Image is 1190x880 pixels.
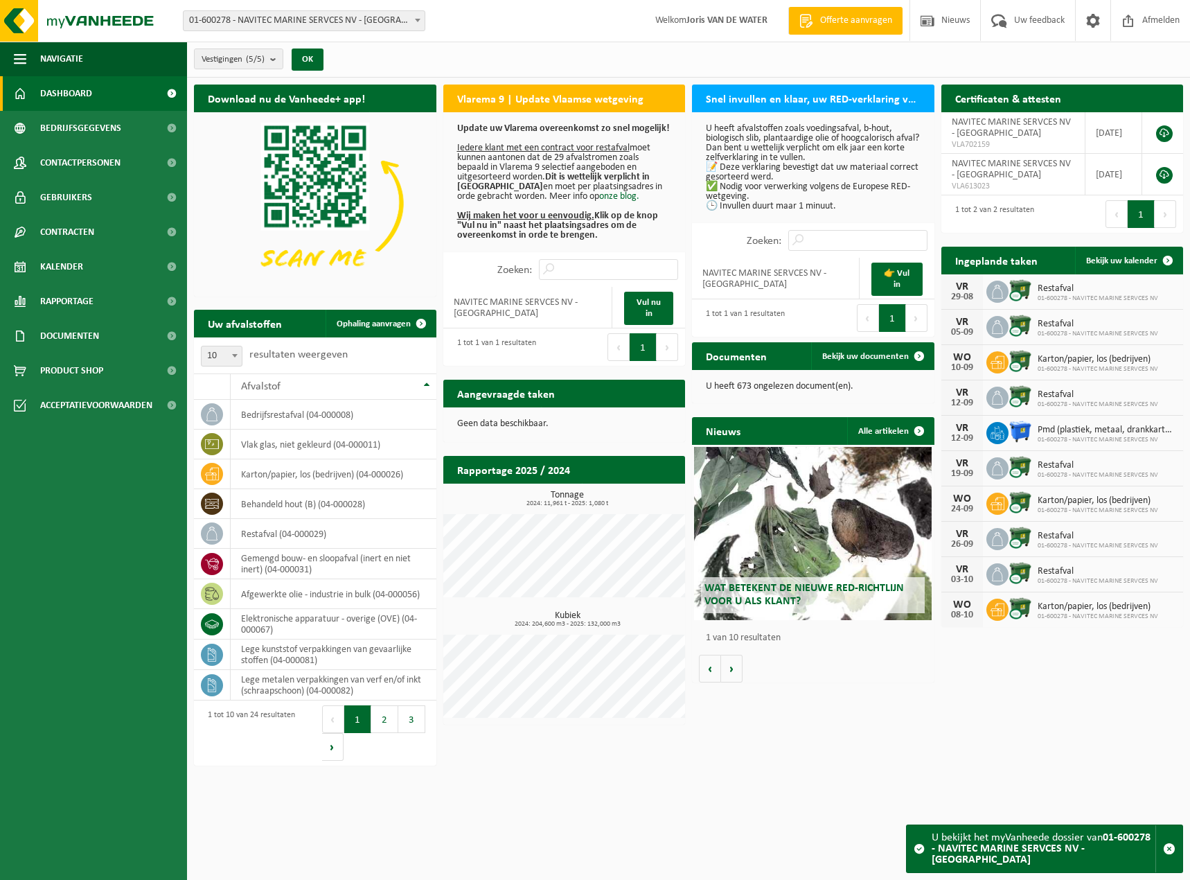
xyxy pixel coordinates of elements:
[1038,389,1158,401] span: Restafval
[344,705,371,733] button: 1
[692,342,781,369] h2: Documenten
[194,49,283,69] button: Vestigingen(5/5)
[450,332,536,362] div: 1 tot 1 van 1 resultaten
[686,15,767,26] strong: Joris VAN DE WATER
[948,387,976,398] div: VR
[497,265,532,276] label: Zoeken:
[1038,613,1158,621] span: 01-600278 - NAVITEC MARINE SERVCES NV
[1038,460,1158,471] span: Restafval
[40,249,83,284] span: Kalender
[40,42,83,76] span: Navigatie
[443,456,584,483] h2: Rapportage 2025 / 2024
[450,621,686,628] span: 2024: 204,600 m3 - 2025: 132,000 m3
[443,380,569,407] h2: Aangevraagde taken
[457,211,658,240] b: Klik op de knop "Vul nu in" naast het plaatsingsadres om de overeenkomst in orde te brengen.
[932,825,1155,872] div: U bekijkt het myVanheede dossier van
[817,14,896,28] span: Offerte aanvragen
[630,333,657,361] button: 1
[40,284,94,319] span: Rapportage
[1086,256,1157,265] span: Bekijk uw kalender
[1038,566,1158,577] span: Restafval
[952,117,1071,139] span: NAVITEC MARINE SERVCES NV - [GEOGRAPHIC_DATA]
[1038,531,1158,542] span: Restafval
[183,10,425,31] span: 01-600278 - NAVITEC MARINE SERVCES NV - ANTWERPEN
[607,333,630,361] button: Previous
[371,705,398,733] button: 2
[1038,319,1158,330] span: Restafval
[706,382,921,391] p: U heeft 673 ongelezen document(en).
[948,610,976,620] div: 08-10
[941,85,1075,112] h2: Certificaten & attesten
[952,181,1074,192] span: VLA613023
[231,609,436,640] td: elektronische apparatuur - overige (OVE) (04-000067)
[1038,330,1158,338] span: 01-600278 - NAVITEC MARINE SERVCES NV
[1038,425,1177,436] span: Pmd (plastiek, metaal, drankkartons) (bedrijven)
[941,247,1051,274] h2: Ingeplande taken
[624,292,673,325] a: Vul nu in
[704,583,904,607] span: Wat betekent de nieuwe RED-richtlijn voor u als klant?
[1038,471,1158,479] span: 01-600278 - NAVITEC MARINE SERVCES NV
[246,55,265,64] count: (5/5)
[948,529,976,540] div: VR
[1038,401,1158,409] span: 01-600278 - NAVITEC MARINE SERVCES NV
[788,7,903,35] a: Offerte aanvragen
[1009,491,1032,514] img: WB-1100-CU
[201,704,295,762] div: 1 tot 10 van 24 resultaten
[582,483,684,511] a: Bekijk rapportage
[231,640,436,670] td: lege kunststof verpakkingen van gevaarlijke stoffen (04-000081)
[231,549,436,579] td: gemengd bouw- en sloopafval (inert en niet inert) (04-000031)
[1038,365,1158,373] span: 01-600278 - NAVITEC MARINE SERVCES NV
[231,489,436,519] td: behandeld hout (B) (04-000028)
[811,342,933,370] a: Bekijk uw documenten
[1009,597,1032,620] img: WB-1100-CU
[398,705,425,733] button: 3
[952,159,1071,180] span: NAVITEC MARINE SERVCES NV - [GEOGRAPHIC_DATA]
[699,655,721,683] button: Vorige
[692,258,860,299] td: NAVITEC MARINE SERVCES NV - [GEOGRAPHIC_DATA]
[871,263,922,296] a: 👉 Vul in
[231,670,436,701] td: lege metalen verpakkingen van verf en/of inkt (schraapschoon) (04-000082)
[847,417,933,445] a: Alle artikelen
[40,146,121,180] span: Contactpersonen
[202,49,265,70] span: Vestigingen
[948,504,976,514] div: 24-09
[822,352,909,361] span: Bekijk uw documenten
[1038,354,1158,365] span: Karton/papier, los (bedrijven)
[450,500,686,507] span: 2024: 11,961 t - 2025: 1,080 t
[231,430,436,459] td: vlak glas, niet gekleurd (04-000011)
[1009,279,1032,302] img: WB-1100-CU
[194,85,379,112] h2: Download nu de Vanheede+ app!
[932,832,1151,865] strong: 01-600278 - NAVITEC MARINE SERVCES NV - [GEOGRAPHIC_DATA]
[1038,436,1177,444] span: 01-600278 - NAVITEC MARINE SERVCES NV
[1085,154,1142,195] td: [DATE]
[457,143,630,153] u: Iedere klant met een contract voor restafval
[906,304,927,332] button: Next
[184,11,425,30] span: 01-600278 - NAVITEC MARINE SERVCES NV - ANTWERPEN
[457,172,650,192] b: Dit is wettelijk verplicht in [GEOGRAPHIC_DATA]
[457,211,594,221] u: Wij maken het voor u eenvoudig.
[747,236,781,247] label: Zoeken:
[1038,495,1158,507] span: Karton/papier, los (bedrijven)
[450,611,686,628] h3: Kubiek
[1128,200,1155,228] button: 1
[202,346,242,366] span: 10
[948,317,976,328] div: VR
[948,458,976,469] div: VR
[948,199,1034,229] div: 1 tot 2 van 2 resultaten
[1105,200,1128,228] button: Previous
[948,493,976,504] div: WO
[40,180,92,215] span: Gebruikers
[948,352,976,363] div: WO
[692,417,754,444] h2: Nieuws
[40,76,92,111] span: Dashboard
[231,400,436,430] td: bedrijfsrestafval (04-000008)
[1075,247,1182,274] a: Bekijk uw kalender
[948,469,976,479] div: 19-09
[657,333,678,361] button: Next
[1009,349,1032,373] img: WB-1100-CU
[706,124,921,211] p: U heeft afvalstoffen zoals voedingsafval, b-hout, biologisch slib, plantaardige olie of hoogcalor...
[879,304,906,332] button: 1
[1038,577,1158,586] span: 01-600278 - NAVITEC MARINE SERVCES NV
[231,459,436,489] td: karton/papier, los (bedrijven) (04-000026)
[948,281,976,292] div: VR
